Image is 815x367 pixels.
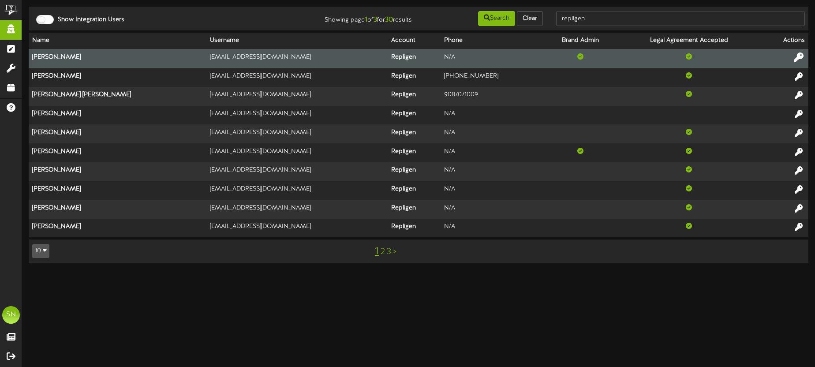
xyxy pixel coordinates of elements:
[32,244,49,258] button: 10
[29,87,206,106] th: [PERSON_NAME] [PERSON_NAME]
[365,16,367,24] strong: 1
[441,124,543,143] td: N/A
[388,143,441,162] th: Repligen
[206,106,388,125] td: [EMAIL_ADDRESS][DOMAIN_NAME]
[29,143,206,162] th: [PERSON_NAME]
[206,68,388,87] td: [EMAIL_ADDRESS][DOMAIN_NAME]
[29,68,206,87] th: [PERSON_NAME]
[206,87,388,106] td: [EMAIL_ADDRESS][DOMAIN_NAME]
[29,33,206,49] th: Name
[441,68,543,87] td: [PHONE_NUMBER]
[441,181,543,200] td: N/A
[388,49,441,68] th: Repligen
[29,49,206,68] th: [PERSON_NAME]
[51,15,124,24] label: Show Integration Users
[441,219,543,237] td: N/A
[441,143,543,162] td: N/A
[617,33,760,49] th: Legal Agreement Accepted
[206,124,388,143] td: [EMAIL_ADDRESS][DOMAIN_NAME]
[288,10,419,25] div: Showing page of for results
[206,33,388,49] th: Username
[206,143,388,162] td: [EMAIL_ADDRESS][DOMAIN_NAME]
[206,219,388,237] td: [EMAIL_ADDRESS][DOMAIN_NAME]
[388,181,441,200] th: Repligen
[441,87,543,106] td: 9087071009
[441,33,543,49] th: Phone
[441,106,543,125] td: N/A
[556,11,805,26] input: -- Search --
[29,219,206,237] th: [PERSON_NAME]
[478,11,515,26] button: Search
[388,68,441,87] th: Repligen
[388,219,441,237] th: Repligen
[517,11,543,26] button: Clear
[387,247,391,257] a: 3
[388,106,441,125] th: Repligen
[388,87,441,106] th: Repligen
[543,33,617,49] th: Brand Admin
[388,200,441,219] th: Repligen
[206,200,388,219] td: [EMAIL_ADDRESS][DOMAIN_NAME]
[29,106,206,125] th: [PERSON_NAME]
[29,200,206,219] th: [PERSON_NAME]
[381,247,385,257] a: 2
[441,162,543,181] td: N/A
[760,33,808,49] th: Actions
[441,200,543,219] td: N/A
[29,162,206,181] th: [PERSON_NAME]
[374,16,377,24] strong: 3
[29,181,206,200] th: [PERSON_NAME]
[388,33,441,49] th: Account
[206,181,388,200] td: [EMAIL_ADDRESS][DOMAIN_NAME]
[29,124,206,143] th: [PERSON_NAME]
[375,246,379,257] a: 1
[385,16,393,24] strong: 30
[388,124,441,143] th: Repligen
[2,306,20,324] div: SN
[393,247,396,257] a: >
[206,162,388,181] td: [EMAIL_ADDRESS][DOMAIN_NAME]
[441,49,543,68] td: N/A
[388,162,441,181] th: Repligen
[206,49,388,68] td: [EMAIL_ADDRESS][DOMAIN_NAME]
